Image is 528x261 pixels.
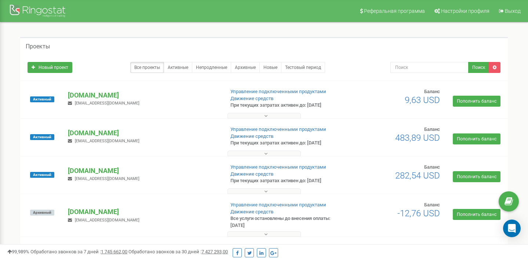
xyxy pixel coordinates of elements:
[503,220,521,237] div: Open Intercom Messenger
[230,89,326,94] a: Управление подключенными продуктами
[128,249,228,254] span: Обработано звонков за 30 дней :
[230,209,273,214] a: Движение средств
[30,172,54,178] span: Активный
[364,8,425,14] span: Реферальная программа
[453,96,500,107] a: Пополнить баланс
[468,62,489,73] button: Поиск
[424,126,440,132] span: Баланс
[68,91,218,100] p: [DOMAIN_NAME]
[30,134,54,140] span: Активный
[453,171,500,182] a: Пополнить баланс
[68,166,218,176] p: [DOMAIN_NAME]
[395,170,440,181] span: 282,54 USD
[395,133,440,143] span: 483,89 USD
[192,62,231,73] a: Непродленные
[230,96,273,101] a: Движение средств
[68,207,218,217] p: [DOMAIN_NAME]
[26,43,50,50] h5: Проекты
[28,62,72,73] a: Новый проект
[230,102,341,109] p: При текущих затратах активен до: [DATE]
[424,164,440,170] span: Баланс
[453,133,500,144] a: Пополнить баланс
[424,89,440,94] span: Баланс
[75,139,139,143] span: [EMAIL_ADDRESS][DOMAIN_NAME]
[453,209,500,220] a: Пополнить баланс
[75,101,139,106] span: [EMAIL_ADDRESS][DOMAIN_NAME]
[230,171,273,177] a: Движение средств
[164,62,192,73] a: Активные
[230,140,341,147] p: При текущих затратах активен до: [DATE]
[201,249,228,254] u: 7 427 293,00
[281,62,325,73] a: Тестовый период
[68,128,218,138] p: [DOMAIN_NAME]
[75,176,139,181] span: [EMAIL_ADDRESS][DOMAIN_NAME]
[7,249,29,254] span: 99,989%
[259,62,281,73] a: Новые
[397,208,440,218] span: -12,76 USD
[30,249,127,254] span: Обработано звонков за 7 дней :
[75,218,139,223] span: [EMAIL_ADDRESS][DOMAIN_NAME]
[231,62,260,73] a: Архивные
[230,133,273,139] a: Движение средств
[30,210,54,216] span: Архивный
[230,126,326,132] a: Управление подключенными продуктами
[230,164,326,170] a: Управление подключенными продуктами
[505,8,521,14] span: Выход
[230,202,326,207] a: Управление подключенными продуктами
[230,215,341,229] p: Все услуги остановлены до внесения оплаты: [DATE]
[424,202,440,207] span: Баланс
[101,249,127,254] u: 1 745 662,00
[30,96,54,102] span: Активный
[441,8,489,14] span: Настройки профиля
[230,177,341,184] p: При текущих затратах активен до: [DATE]
[390,62,469,73] input: Поиск
[130,62,164,73] a: Все проекты
[405,95,440,105] span: 9,63 USD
